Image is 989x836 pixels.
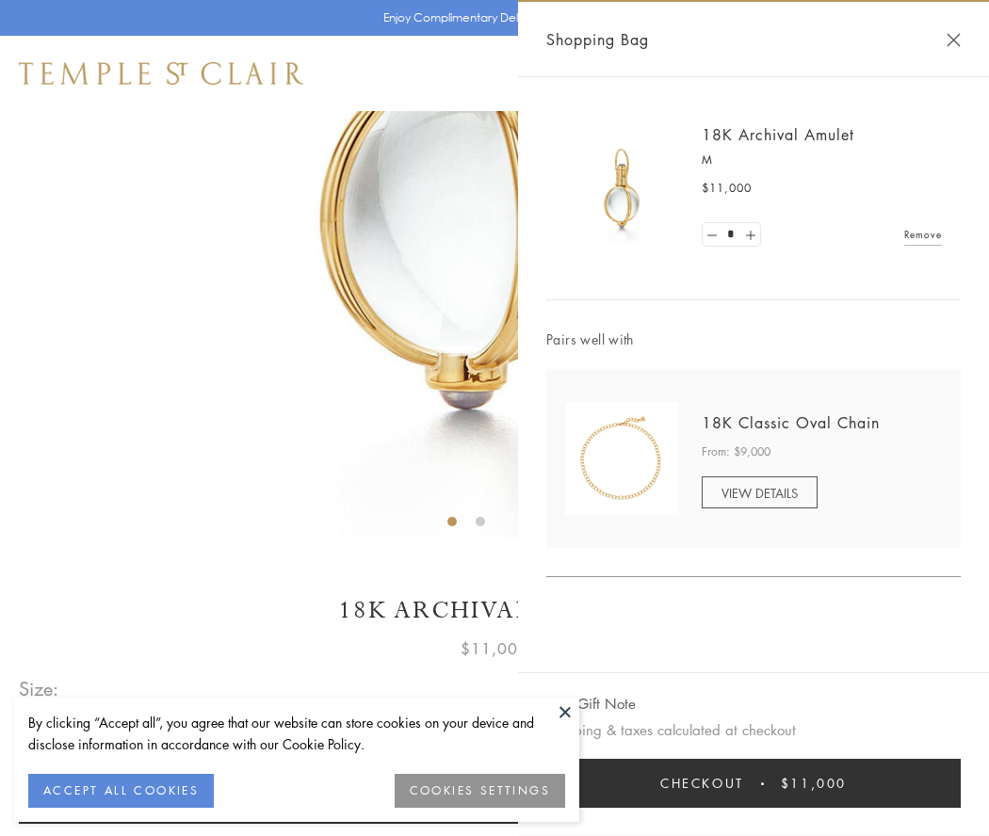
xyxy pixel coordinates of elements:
[947,33,961,47] button: Close Shopping Bag
[740,223,759,247] a: Set quantity to 2
[721,484,798,502] span: VIEW DETAILS
[702,442,770,461] span: From: $9,000
[703,223,721,247] a: Set quantity to 0
[395,774,565,808] button: COOKIES SETTINGS
[702,476,818,508] a: VIEW DETAILS
[546,692,636,715] button: Add Gift Note
[565,132,678,245] img: 18K Archival Amulet
[28,712,565,755] div: By clicking “Accept all”, you agree that our website can store cookies on your device and disclos...
[546,27,649,52] span: Shopping Bag
[702,412,880,433] a: 18K Classic Oval Chain
[660,773,744,794] span: Checkout
[461,636,528,661] span: $11,000
[546,759,961,808] button: Checkout $11,000
[383,8,597,27] p: Enjoy Complimentary Delivery & Returns
[28,774,214,808] button: ACCEPT ALL COOKIES
[546,329,961,350] span: Pairs well with
[565,402,678,515] img: N88865-OV18
[702,124,854,145] a: 18K Archival Amulet
[781,773,847,794] span: $11,000
[904,224,942,245] a: Remove
[546,718,961,742] p: Shipping & taxes calculated at checkout
[702,151,942,169] p: M
[19,673,60,704] span: Size:
[19,594,970,627] h1: 18K Archival Amulet
[702,179,752,198] span: $11,000
[19,62,303,85] img: Temple St. Clair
